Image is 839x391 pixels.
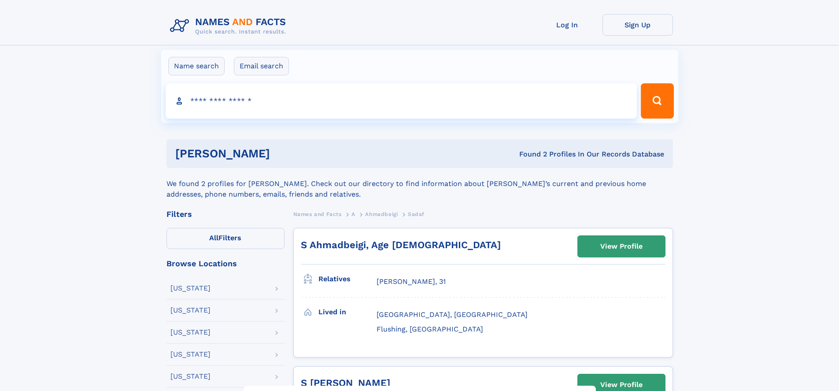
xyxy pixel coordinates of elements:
div: [US_STATE] [170,329,211,336]
a: A [351,209,355,220]
span: Sadaf [408,211,425,217]
div: [US_STATE] [170,351,211,358]
div: We found 2 profiles for [PERSON_NAME]. Check out our directory to find information about [PERSON_... [166,168,673,200]
a: Names and Facts [293,209,342,220]
input: search input [166,83,637,119]
a: Log In [532,14,602,36]
div: Found 2 Profiles In Our Records Database [395,149,664,159]
a: S [PERSON_NAME] [301,377,390,388]
label: Email search [234,57,289,75]
a: S Ahmadbeigi, Age [DEMOGRAPHIC_DATA] [301,239,501,250]
label: Filters [166,228,285,249]
span: All [209,234,218,242]
div: [US_STATE] [170,285,211,292]
h1: [PERSON_NAME] [175,148,395,159]
div: Browse Locations [166,260,285,268]
h3: Lived in [318,305,377,320]
button: Search Button [641,83,673,119]
div: [US_STATE] [170,307,211,314]
a: Ahmadbeigi [365,209,398,220]
span: [GEOGRAPHIC_DATA], [GEOGRAPHIC_DATA] [377,310,528,319]
span: Flushing, [GEOGRAPHIC_DATA] [377,325,483,333]
label: Name search [168,57,225,75]
a: [PERSON_NAME], 31 [377,277,446,287]
img: Logo Names and Facts [166,14,293,38]
span: Ahmadbeigi [365,211,398,217]
h3: Relatives [318,272,377,287]
div: [US_STATE] [170,373,211,380]
div: View Profile [600,236,643,257]
a: View Profile [578,236,665,257]
span: A [351,211,355,217]
div: Filters [166,210,285,218]
a: Sign Up [602,14,673,36]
